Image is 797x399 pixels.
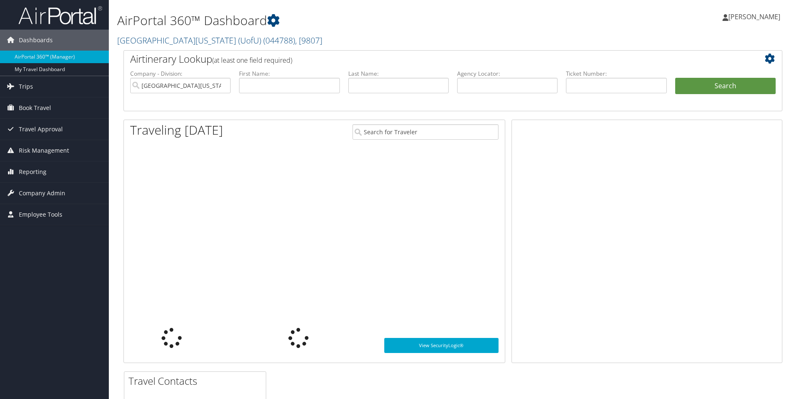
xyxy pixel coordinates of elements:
[19,161,46,182] span: Reporting
[18,5,102,25] img: airportal-logo.png
[566,69,666,78] label: Ticket Number:
[117,35,322,46] a: [GEOGRAPHIC_DATA][US_STATE] (UofU)
[19,140,69,161] span: Risk Management
[19,76,33,97] span: Trips
[19,30,53,51] span: Dashboards
[19,119,63,140] span: Travel Approval
[19,97,51,118] span: Book Travel
[239,69,339,78] label: First Name:
[263,35,295,46] span: ( 044788 )
[130,52,721,66] h2: Airtinerary Lookup
[295,35,322,46] span: , [ 9807 ]
[212,56,292,65] span: (at least one field required)
[728,12,780,21] span: [PERSON_NAME]
[129,374,266,388] h2: Travel Contacts
[19,204,62,225] span: Employee Tools
[722,4,789,29] a: [PERSON_NAME]
[348,69,449,78] label: Last Name:
[130,121,223,139] h1: Traveling [DATE]
[384,338,499,353] a: View SecurityLogic®
[19,183,65,204] span: Company Admin
[130,69,231,78] label: Company - Division:
[352,124,499,140] input: Search for Traveler
[117,12,565,29] h1: AirPortal 360™ Dashboard
[675,78,776,95] button: Search
[457,69,558,78] label: Agency Locator:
